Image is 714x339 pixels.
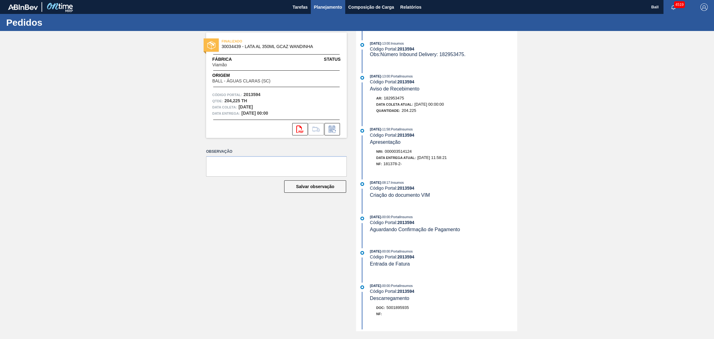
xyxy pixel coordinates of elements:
div: Ir para Composição de Carga [308,123,324,135]
span: 182953475 [384,96,404,100]
div: Código Portal: [370,186,517,191]
div: Informar alteração no pedido [324,123,340,135]
img: atual [360,251,364,255]
img: atual [360,285,364,289]
span: - 00:00 [381,215,390,219]
span: - 11:58 [381,128,390,131]
span: - 00:00 [381,284,390,288]
div: Código Portal: [370,254,517,259]
span: 30034439 - LATA AL 350ML GCAZ WANDINHA [222,44,334,49]
strong: 204,225 TH [224,98,247,103]
span: Aguardando Confirmação de Pagamento [370,227,460,232]
span: Obs: Número Inbound Delivery: 182953475. [370,52,466,57]
span: Composição de Carga [348,3,394,11]
span: : PortalInsumos [390,74,412,78]
span: Relatórios [400,3,421,11]
span: Ar: [376,96,382,100]
span: : Ball [390,331,396,334]
span: Quantidade: [376,109,400,112]
span: [DATE] [370,215,381,219]
strong: 2013594 [397,133,414,138]
span: : PortalInsumos [390,215,412,219]
img: atual [360,182,364,186]
span: : Insumos [390,181,404,184]
div: Código Portal: [370,133,517,138]
span: Data Coleta Atual: [376,103,413,106]
span: [DATE] [370,249,381,253]
span: Tarefas [293,3,308,11]
span: Descarregamento [370,296,409,301]
span: : PortalInsumos [390,127,412,131]
span: 5001895935 [386,305,409,310]
span: Criação do documento VIM [370,192,430,198]
span: Data coleta: [212,104,237,110]
span: Planejamento [314,3,342,11]
strong: 2013594 [397,289,414,294]
strong: 2013594 [397,46,414,51]
span: - 00:00 [381,250,390,253]
span: - 13:00 [381,42,390,45]
span: Qtde : [212,98,223,104]
div: Código Portal: [370,46,517,51]
span: Origem [212,72,288,79]
strong: [DATE] [239,104,253,109]
strong: 2013594 [397,186,414,191]
span: 4519 [674,1,685,8]
span: Fábrica [212,56,246,63]
strong: 2013594 [397,220,414,225]
button: Notificações [663,3,683,11]
span: Apresentação [370,139,401,145]
span: Nri: [376,150,383,153]
span: - 08:17 [381,181,390,184]
span: FINALIZADO [222,38,308,44]
span: [DATE] [370,181,381,184]
span: Data Entrega Atual: [376,156,416,160]
img: status [207,41,215,49]
span: - 13:00 [381,75,390,78]
img: TNhmsLtSVTkK8tSr43FrP2fwEKptu5GPRR3wAAAABJRU5ErkJggg== [8,4,38,10]
strong: [DATE] 00:00 [241,111,268,116]
span: [DATE] [370,127,381,131]
div: Código Portal: [370,79,517,84]
span: : PortalInsumos [390,284,412,288]
span: Data entrega: [212,110,240,117]
span: : PortalInsumos [390,249,412,253]
span: NF: [376,162,382,166]
span: [DATE] [370,42,381,45]
span: BALL - ÁGUAS CLARAS (SC) [212,79,271,83]
span: [DATE] 00:00:00 [414,102,444,107]
span: Status [324,56,341,63]
img: Logout [700,3,708,11]
strong: 2013594 [397,79,414,84]
div: Código Portal: [370,220,517,225]
span: Viamão [212,63,227,67]
span: [DATE] 11:58:21 [417,155,447,160]
span: NF: [376,312,382,316]
span: Código Portal: [212,92,242,98]
span: 000003514124 [385,149,412,154]
strong: 2013594 [244,92,261,97]
span: Doc: [376,306,385,310]
div: Código Portal: [370,289,517,294]
span: : Insumos [390,42,404,45]
img: atual [360,43,364,47]
span: - 11:32 [381,331,390,334]
span: [DATE] [370,331,381,334]
span: Entrada de Fatura [370,261,410,266]
span: [DATE] [370,74,381,78]
img: atual [360,129,364,133]
span: 204.225 [402,108,416,113]
img: atual [360,76,364,80]
div: Abrir arquivo PDF [292,123,308,135]
img: atual [360,217,364,220]
span: 181378-2- [383,161,402,166]
h1: Pedidos [6,19,116,26]
strong: 2013594 [397,254,414,259]
label: Observação [206,147,347,156]
button: Salvar observação [284,180,346,193]
span: [DATE] [370,284,381,288]
span: Aviso de Recebimento [370,86,420,91]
